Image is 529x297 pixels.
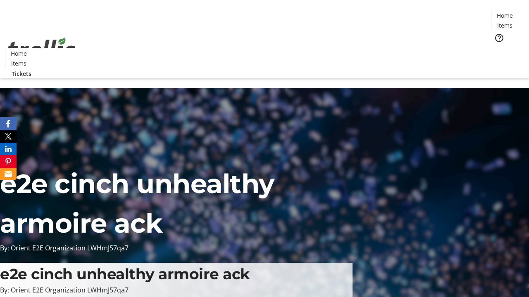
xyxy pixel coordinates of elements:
[5,28,79,70] img: Orient E2E Organization LWHmJ57qa7's Logo
[5,49,32,58] a: Home
[11,59,26,68] span: Items
[491,11,518,20] a: Home
[11,49,27,58] span: Home
[491,48,524,57] a: Tickets
[491,30,508,46] button: Help
[497,21,512,30] span: Items
[5,59,32,68] a: Items
[5,69,38,78] a: Tickets
[12,69,31,78] span: Tickets
[491,21,518,30] a: Items
[498,48,517,57] span: Tickets
[497,11,513,20] span: Home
